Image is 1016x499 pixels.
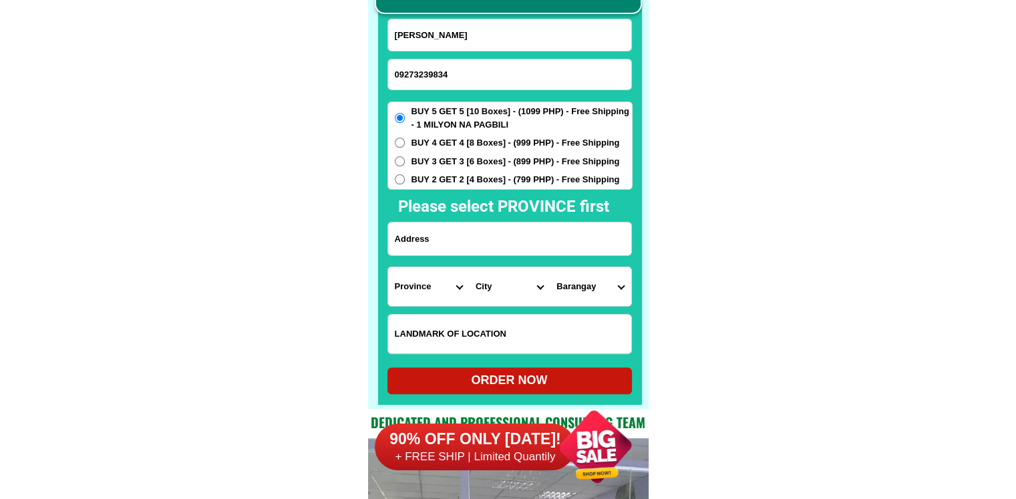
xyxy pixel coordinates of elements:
input: Input phone_number [388,59,631,90]
input: BUY 5 GET 5 [10 Boxes] - (1099 PHP) - Free Shipping - 1 MILYON NA PAGBILI [395,113,405,123]
select: Select province [388,267,469,306]
span: BUY 2 GET 2 [4 Boxes] - (799 PHP) - Free Shipping [411,173,620,186]
select: Select commune [550,267,631,306]
input: BUY 4 GET 4 [8 Boxes] - (999 PHP) - Free Shipping [395,138,405,148]
input: BUY 2 GET 2 [4 Boxes] - (799 PHP) - Free Shipping [395,174,405,184]
input: Input full_name [388,19,631,51]
h6: 90% OFF ONLY [DATE]! [375,430,575,450]
h2: Dedicated and professional consulting team [368,412,649,432]
h6: + FREE SHIP | Limited Quantily [375,450,575,464]
input: Input LANDMARKOFLOCATION [388,315,631,353]
select: Select district [469,267,550,306]
input: Input address [388,222,631,255]
span: BUY 5 GET 5 [10 Boxes] - (1099 PHP) - Free Shipping - 1 MILYON NA PAGBILI [411,105,632,131]
input: BUY 3 GET 3 [6 Boxes] - (899 PHP) - Free Shipping [395,156,405,166]
span: BUY 3 GET 3 [6 Boxes] - (899 PHP) - Free Shipping [411,155,620,168]
span: BUY 4 GET 4 [8 Boxes] - (999 PHP) - Free Shipping [411,136,620,150]
div: ORDER NOW [387,371,632,389]
h2: Please select PROVINCE first [398,194,753,218]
